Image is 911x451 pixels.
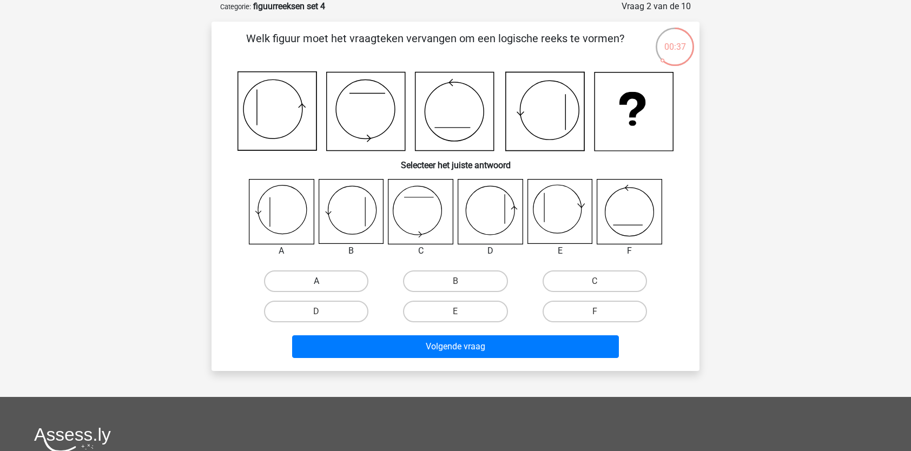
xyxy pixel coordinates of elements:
label: B [403,270,507,292]
label: A [264,270,368,292]
label: D [264,301,368,322]
button: Volgende vraag [292,335,619,358]
strong: figuurreeksen set 4 [253,1,325,11]
div: E [519,244,601,257]
label: E [403,301,507,322]
div: B [311,244,392,257]
div: D [450,244,531,257]
div: C [380,244,461,257]
h6: Selecteer het juiste antwoord [229,151,682,170]
div: 00:37 [655,26,695,54]
label: F [543,301,647,322]
p: Welk figuur moet het vraagteken vervangen om een logische reeks te vormen? [229,30,642,63]
div: F [589,244,670,257]
label: C [543,270,647,292]
small: Categorie: [220,3,251,11]
div: A [241,244,322,257]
